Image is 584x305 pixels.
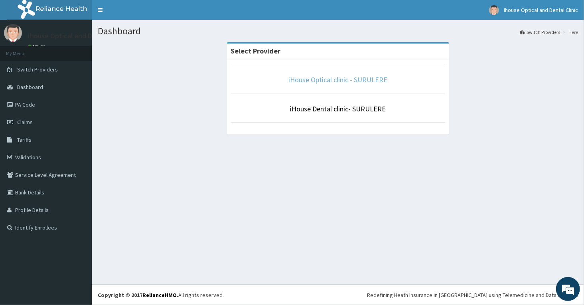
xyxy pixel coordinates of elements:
strong: Copyright © 2017 . [98,291,178,299]
span: Ihouse Optical and Dental Clinic [504,6,578,14]
a: iHouse Optical clinic - SURULERE [288,75,387,84]
li: Here [561,29,578,36]
a: iHouse Dental clinic- SURULERE [290,104,386,113]
img: d_794563401_company_1708531726252_794563401 [15,40,32,60]
a: Switch Providers [520,29,560,36]
footer: All rights reserved. [92,285,584,305]
span: Claims [17,119,33,126]
p: Ihouse Optical and Dental Clinic [28,32,127,40]
div: Redefining Heath Insurance in [GEOGRAPHIC_DATA] using Telemedicine and Data Science! [367,291,578,299]
span: Tariffs [17,136,32,143]
h1: Dashboard [98,26,578,36]
span: Switch Providers [17,66,58,73]
textarea: Type your message and hit 'Enter' [4,218,152,246]
div: Minimize live chat window [131,4,150,23]
a: Online [28,44,47,49]
img: User Image [4,24,22,42]
div: Chat with us now [41,45,134,55]
span: Dashboard [17,83,43,91]
strong: Select Provider [231,46,281,55]
span: We're online! [46,101,110,181]
img: User Image [489,5,499,15]
a: RelianceHMO [142,291,177,299]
